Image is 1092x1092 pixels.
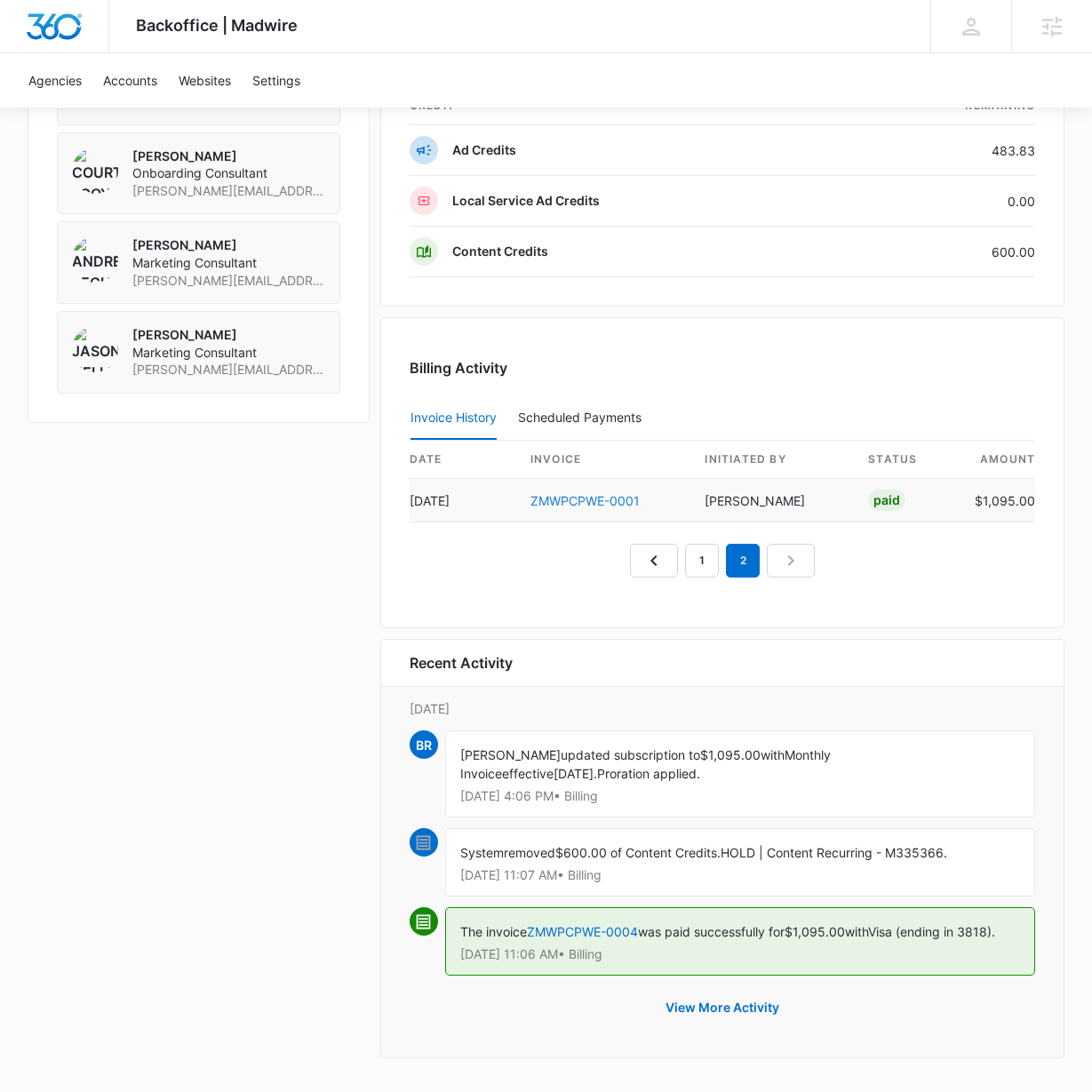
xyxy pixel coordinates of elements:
[516,441,691,479] th: invoice
[242,53,311,108] a: Settings
[460,924,527,939] span: The invoice
[785,924,845,939] span: $1,095.00
[853,125,1036,176] td: 483.83
[700,747,761,762] span: $1,095.00
[18,53,92,108] a: Agencies
[132,344,325,362] span: Marketing Consultant
[132,236,325,254] p: [PERSON_NAME]
[92,53,168,108] a: Accounts
[555,845,721,860] span: $600.00 of Content Credits.
[853,176,1036,227] td: 0.00
[72,147,118,194] img: Courtney Coy
[761,747,785,762] span: with
[685,544,719,578] a: Page 1
[168,53,242,108] a: Websites
[452,192,600,210] p: Local Service Ad Credits
[960,479,1035,522] td: $1,095.00
[452,243,548,260] p: Content Credits
[561,747,700,762] span: updated subscription to
[868,490,905,511] div: Paid
[845,924,868,939] span: with
[410,441,516,479] th: date
[853,227,1036,277] td: 600.00
[854,441,960,479] th: status
[690,479,854,522] td: [PERSON_NAME]
[132,361,325,379] span: [PERSON_NAME][EMAIL_ADDRESS][PERSON_NAME][DOMAIN_NAME]
[132,254,325,272] span: Marketing Consultant
[410,479,516,522] td: [DATE]
[72,326,118,372] img: Jason Hellem
[460,747,561,762] span: [PERSON_NAME]
[72,236,118,283] img: Andrew Rechtsteiner
[504,845,555,860] span: removed
[136,16,298,35] span: Backoffice | Madwire
[132,326,325,344] p: [PERSON_NAME]
[868,924,995,939] span: Visa (ending in 3818).
[690,441,854,479] th: Initiated By
[648,986,797,1029] button: View More Activity
[410,652,513,674] h6: Recent Activity
[554,766,597,781] span: [DATE].
[460,869,1020,881] p: [DATE] 11:07 AM • Billing
[460,845,504,860] span: System
[638,924,785,939] span: was paid successfully for
[527,924,638,939] a: ZMWPCPWE-0004
[721,845,947,860] span: HOLD | Content Recurring - M335366.
[132,182,325,200] span: [PERSON_NAME][EMAIL_ADDRESS][PERSON_NAME][DOMAIN_NAME]
[132,147,325,165] p: [PERSON_NAME]
[630,544,678,578] a: Previous Page
[597,766,700,781] span: Proration applied.
[410,397,497,440] button: Invoice History
[410,357,1035,379] h3: Billing Activity
[452,141,516,159] p: Ad Credits
[726,544,760,578] em: 2
[132,164,325,182] span: Onboarding Consultant
[960,441,1035,479] th: amount
[132,272,325,290] span: [PERSON_NAME][EMAIL_ADDRESS][PERSON_NAME][DOMAIN_NAME]
[460,948,1020,960] p: [DATE] 11:06 AM • Billing
[502,766,554,781] span: effective
[630,544,815,578] nav: Pagination
[518,411,649,424] div: Scheduled Payments
[410,699,1035,718] p: [DATE]
[410,730,438,759] span: BR
[460,790,1020,802] p: [DATE] 4:06 PM • Billing
[530,493,640,508] a: ZMWPCPWE-0001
